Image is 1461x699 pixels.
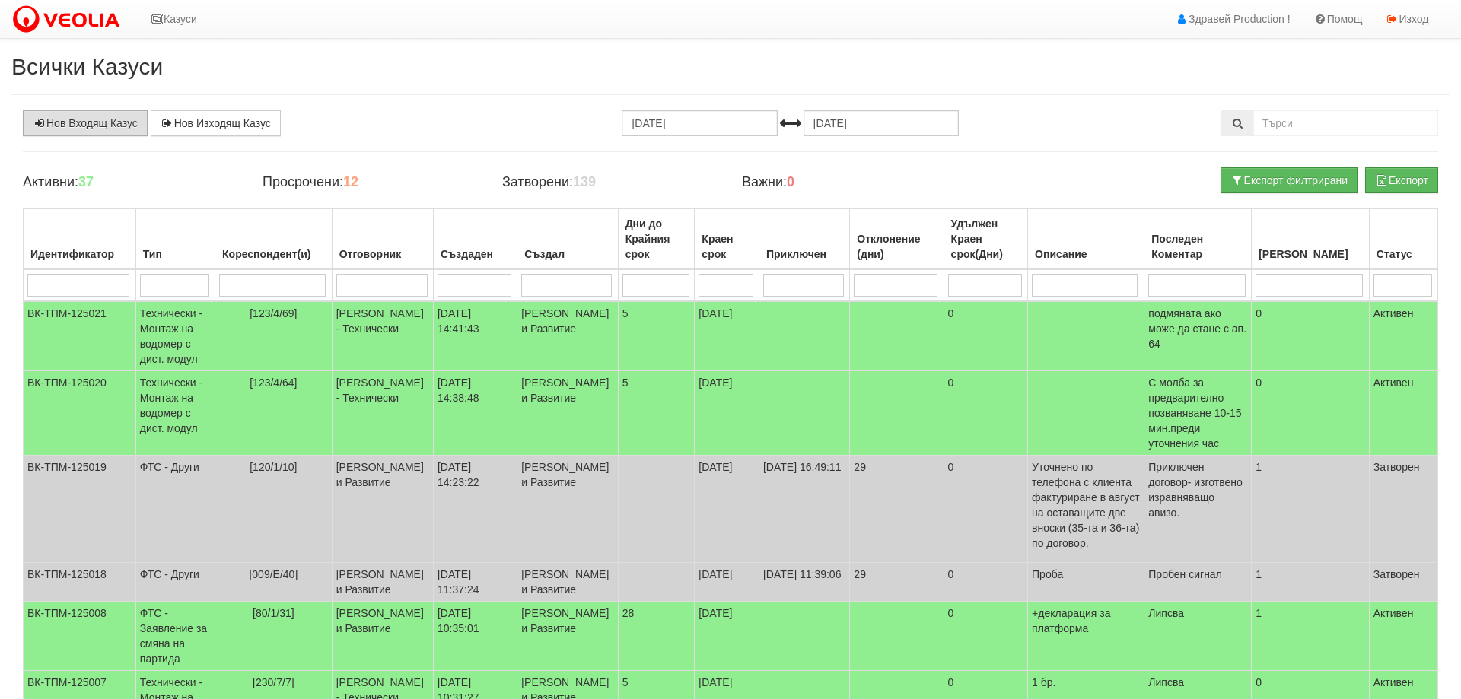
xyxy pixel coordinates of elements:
[135,563,215,602] td: ФТС - Други
[695,301,759,371] td: [DATE]
[433,209,517,270] th: Създаден: No sort applied, activate to apply an ascending sort
[215,209,333,270] th: Кореспондент(и): No sort applied, activate to apply an ascending sort
[24,209,136,270] th: Идентификатор: No sort applied, activate to apply an ascending sort
[742,175,959,190] h4: Важни:
[622,377,629,389] span: 5
[1032,243,1140,265] div: Описание
[1373,243,1434,265] div: Статус
[521,243,613,265] div: Създал
[1032,675,1140,690] p: 1 бр.
[573,174,596,189] b: 139
[1148,228,1247,265] div: Последен Коментар
[1252,301,1370,371] td: 0
[433,371,517,456] td: [DATE] 14:38:48
[944,301,1027,371] td: 0
[135,301,215,371] td: Технически - Монтаж на водомер с дист. модул
[1369,371,1437,456] td: Активен
[438,243,513,265] div: Създаден
[944,602,1027,671] td: 0
[1369,602,1437,671] td: Активен
[1252,371,1370,456] td: 0
[763,243,845,265] div: Приключен
[622,676,629,688] span: 5
[1252,456,1370,563] td: 1
[1148,607,1184,619] span: Липсва
[24,301,136,371] td: ВК-ТПМ-125021
[1256,243,1365,265] div: [PERSON_NAME]
[622,607,635,619] span: 28
[433,602,517,671] td: [DATE] 10:35:01
[1028,209,1144,270] th: Описание: No sort applied, activate to apply an ascending sort
[517,563,618,602] td: [PERSON_NAME] и Развитие
[944,209,1027,270] th: Удължен Краен срок(Дни): No sort applied, activate to apply an ascending sort
[1252,209,1370,270] th: Брой Файлове: No sort applied, activate to apply an ascending sort
[517,602,618,671] td: [PERSON_NAME] и Развитие
[517,301,618,371] td: [PERSON_NAME] и Развитие
[78,174,94,189] b: 37
[759,563,849,602] td: [DATE] 11:39:06
[759,456,849,563] td: [DATE] 16:49:11
[250,307,297,319] span: [123/4/69]
[11,54,1450,79] h2: Всички Казуси
[695,602,759,671] td: [DATE]
[699,228,755,265] div: Краен срок
[1369,563,1437,602] td: Затворен
[948,213,1023,265] div: Удължен Краен срок(Дни)
[517,371,618,456] td: [PERSON_NAME] и Развитие
[850,563,944,602] td: 29
[944,563,1027,602] td: 0
[135,209,215,270] th: Тип: No sort applied, activate to apply an ascending sort
[622,213,691,265] div: Дни до Крайния срок
[502,175,719,190] h4: Затворени:
[24,456,136,563] td: ВК-ТПМ-125019
[1148,307,1246,350] span: подмяната ако може да стане с ап. 64
[11,4,127,36] img: VeoliaLogo.png
[695,563,759,602] td: [DATE]
[1365,167,1438,193] button: Експорт
[135,456,215,563] td: ФТС - Други
[336,243,429,265] div: Отговорник
[151,110,281,136] a: Нов Изходящ Казус
[517,456,618,563] td: [PERSON_NAME] и Развитие
[27,243,132,265] div: Идентификатор
[433,563,517,602] td: [DATE] 11:37:24
[433,456,517,563] td: [DATE] 14:23:22
[759,209,849,270] th: Приключен: No sort applied, activate to apply an ascending sort
[332,563,433,602] td: [PERSON_NAME] и Развитие
[1148,377,1241,450] span: С молба за предварително позваняване 10-15 мин.преди уточнения час
[1148,676,1184,688] span: Липсва
[1253,110,1438,136] input: Търсене по Идентификатор, Бл/Вх/Ап, Тип, Описание, Моб. Номер, Имейл, Файл, Коментар,
[332,301,433,371] td: [PERSON_NAME] - Технически
[854,228,939,265] div: Отклонение (дни)
[135,602,215,671] td: ФТС - Заявление за смяна на партида
[944,456,1027,563] td: 0
[1032,459,1140,551] p: Уточнено по телефона с клиента фактуриране в август на оставащите две вноски (35-та и 36-та) по д...
[787,174,794,189] b: 0
[24,602,136,671] td: ВК-ТПМ-125008
[1369,301,1437,371] td: Активен
[263,175,479,190] h4: Просрочени:
[1252,602,1370,671] td: 1
[332,371,433,456] td: [PERSON_NAME] - Технически
[249,568,298,580] span: [009/Е/40]
[135,371,215,456] td: Технически - Монтаж на водомер с дист. модул
[332,209,433,270] th: Отговорник: No sort applied, activate to apply an ascending sort
[622,307,629,319] span: 5
[1252,563,1370,602] td: 1
[332,602,433,671] td: [PERSON_NAME] и Развитие
[219,243,328,265] div: Кореспондент(и)
[250,377,297,389] span: [123/4/64]
[332,456,433,563] td: [PERSON_NAME] и Развитие
[250,461,297,473] span: [120/1/10]
[1148,568,1222,580] span: Пробен сигнал
[1144,209,1252,270] th: Последен Коментар: No sort applied, activate to apply an ascending sort
[1032,567,1140,582] p: Проба
[1148,461,1242,519] span: Приключен договор- изготвено изравняващо авизо.
[944,371,1027,456] td: 0
[1221,167,1358,193] button: Експорт филтрирани
[1032,605,1140,636] p: +декларация за платформа
[695,371,759,456] td: [DATE]
[24,371,136,456] td: ВК-ТПМ-125020
[433,301,517,371] td: [DATE] 14:41:43
[618,209,695,270] th: Дни до Крайния срок: No sort applied, activate to apply an ascending sort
